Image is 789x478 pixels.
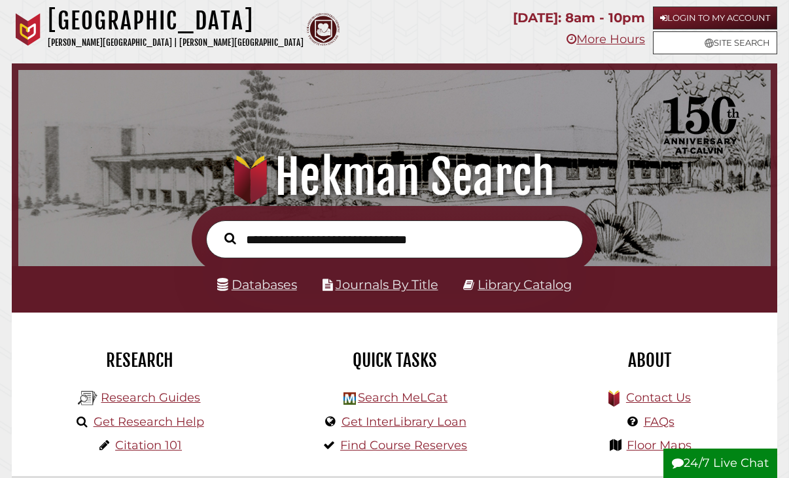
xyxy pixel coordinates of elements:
[22,349,257,371] h2: Research
[358,390,447,405] a: Search MeLCat
[94,415,204,429] a: Get Research Help
[626,390,691,405] a: Contact Us
[277,349,512,371] h2: Quick Tasks
[217,277,297,292] a: Databases
[653,31,777,54] a: Site Search
[567,32,645,46] a: More Hours
[513,7,645,29] p: [DATE]: 8am - 10pm
[218,230,243,248] button: Search
[48,35,304,50] p: [PERSON_NAME][GEOGRAPHIC_DATA] | [PERSON_NAME][GEOGRAPHIC_DATA]
[101,390,200,405] a: Research Guides
[307,13,340,46] img: Calvin Theological Seminary
[653,7,777,29] a: Login to My Account
[48,7,304,35] h1: [GEOGRAPHIC_DATA]
[532,349,767,371] h2: About
[30,148,759,206] h1: Hekman Search
[478,277,572,292] a: Library Catalog
[224,232,236,245] i: Search
[340,438,467,452] a: Find Course Reserves
[336,277,438,292] a: Journals By Title
[342,415,466,429] a: Get InterLibrary Loan
[78,388,97,408] img: Hekman Library Logo
[115,438,182,452] a: Citation 101
[12,13,44,46] img: Calvin University
[343,392,356,405] img: Hekman Library Logo
[644,415,675,429] a: FAQs
[627,438,692,452] a: Floor Maps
